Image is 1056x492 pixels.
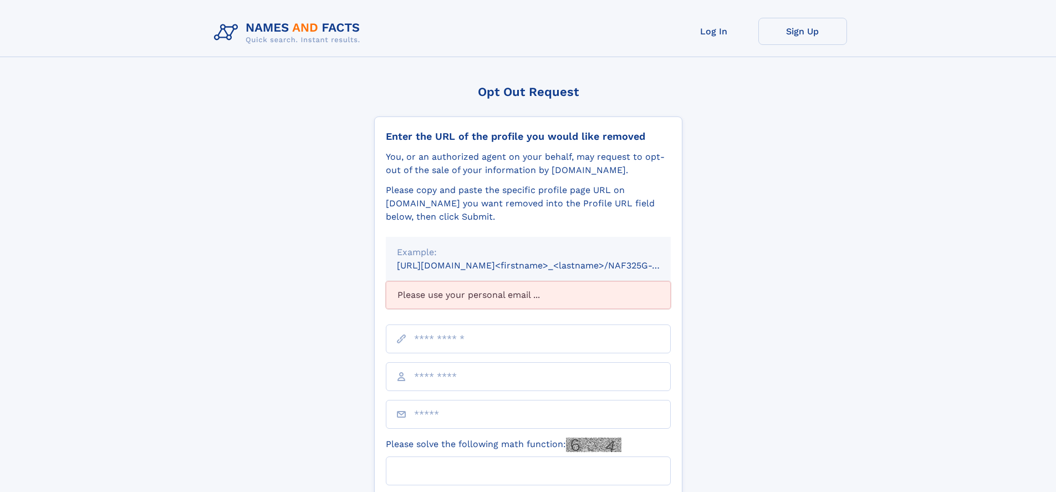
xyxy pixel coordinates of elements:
div: Example: [397,246,660,259]
a: Log In [670,18,758,45]
img: Logo Names and Facts [210,18,369,48]
div: Opt Out Request [374,85,682,99]
div: Please copy and paste the specific profile page URL on [DOMAIN_NAME] you want removed into the Pr... [386,184,671,224]
div: Enter the URL of the profile you would like removed [386,130,671,143]
a: Sign Up [758,18,847,45]
div: Please use your personal email ... [386,281,671,309]
small: [URL][DOMAIN_NAME]<firstname>_<lastname>/NAF325G-xxxxxxxx [397,260,692,271]
div: You, or an authorized agent on your behalf, may request to opt-out of the sale of your informatio... [386,150,671,177]
label: Please solve the following math function: [386,438,621,452]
